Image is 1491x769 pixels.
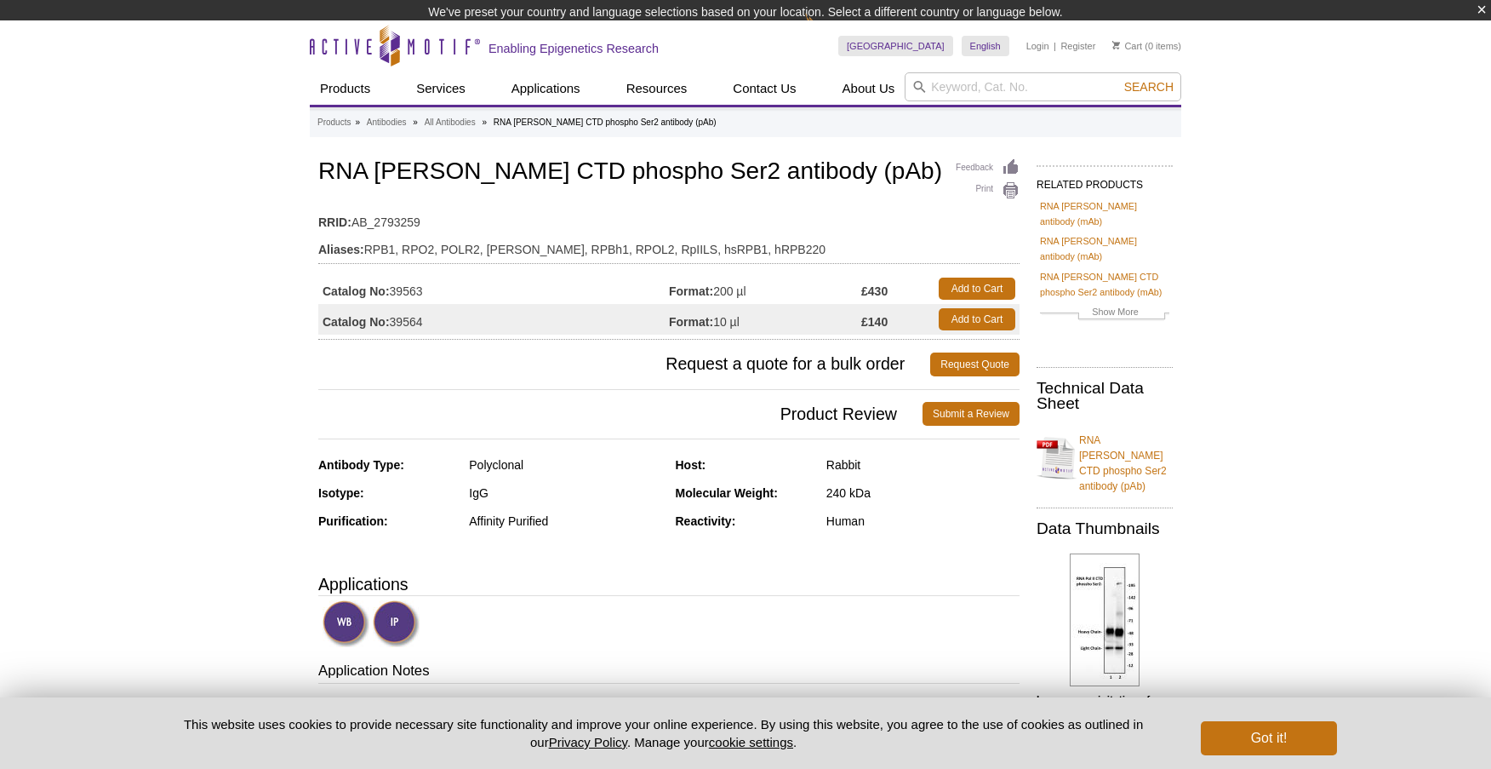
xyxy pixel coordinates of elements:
a: Products [317,115,351,130]
b: Immunoprecipitation of RNA [PERSON_NAME] CTD phospho Ser2 pAb. [1037,694,1171,737]
div: 240 kDa [826,485,1020,501]
div: IgG [469,485,662,501]
li: » [355,118,360,127]
a: RNA [PERSON_NAME] antibody (mAb) [1040,198,1169,229]
h1: RNA [PERSON_NAME] CTD phospho Ser2 antibody (pAb) [318,158,1020,187]
a: Contact Us [723,72,806,105]
button: Search [1119,79,1179,95]
img: Immunoprecipitation Validated [373,600,420,647]
strong: Purification: [318,514,388,528]
td: AB_2793259 [318,204,1020,232]
a: Print [956,181,1020,200]
strong: Aliases: [318,242,364,257]
img: RNA pol II CTD phospho Ser2 antibody (pAb) tested by immunoprecipitation. [1070,554,1140,686]
li: » [482,118,487,127]
div: Polyclonal [469,457,662,473]
p: This website uses cookies to provide necessary site functionality and improve your online experie... [154,715,1173,751]
h3: Application Notes [318,661,1020,685]
a: Add to Cart [939,278,1015,300]
span: Search [1124,80,1174,94]
span: Request a quote for a bulk order [318,353,930,376]
a: Show More [1040,304,1169,324]
h3: Applications [318,571,1020,597]
a: Submit a Review [923,402,1020,426]
img: Western Blot Validated [323,600,369,647]
a: RNA [PERSON_NAME] antibody (mAb) [1040,233,1169,264]
h2: RELATED PRODUCTS [1037,165,1173,196]
a: Feedback [956,158,1020,177]
a: Privacy Policy [549,735,627,749]
strong: Molecular Weight: [676,486,778,500]
strong: £430 [861,284,888,299]
a: Login [1026,40,1049,52]
a: Antibodies [367,115,407,130]
a: About Us [832,72,905,105]
div: Rabbit [826,457,1020,473]
a: Resources [616,72,698,105]
a: [GEOGRAPHIC_DATA] [838,36,953,56]
strong: Format: [669,284,713,299]
h2: Enabling Epigenetics Research [488,41,659,56]
img: Your Cart [1112,41,1120,49]
td: 200 µl [669,273,861,304]
div: Human [826,514,1020,529]
span: Product Review [318,402,923,426]
strong: £140 [861,314,888,330]
li: | [1054,36,1056,56]
strong: Antibody Type: [318,458,404,472]
a: All Antibodies [425,115,476,130]
td: 39563 [318,273,669,304]
button: cookie settings [709,735,793,749]
strong: Catalog No: [323,284,390,299]
h2: Data Thumbnails [1037,521,1173,537]
li: (0 items) [1112,36,1181,56]
td: 39564 [318,304,669,335]
a: Add to Cart [939,308,1015,330]
strong: Catalog No: [323,314,390,330]
h2: Technical Data Sheet [1037,381,1173,411]
a: RNA [PERSON_NAME] CTD phospho Ser2 antibody (pAb) [1037,422,1173,494]
strong: Host: [676,458,706,472]
strong: Format: [669,314,713,330]
input: Keyword, Cat. No. [905,72,1181,101]
strong: Reactivity: [676,514,736,528]
td: 10 µl [669,304,861,335]
a: Cart [1112,40,1142,52]
a: RNA [PERSON_NAME] CTD phospho Ser2 antibody (mAb) [1040,269,1169,300]
a: English [962,36,1009,56]
li: » [413,118,418,127]
a: Request Quote [930,353,1020,376]
p: (Click image to enlarge and see details.) [1037,692,1173,769]
a: Services [406,72,476,105]
a: Products [310,72,380,105]
a: Register [1060,40,1095,52]
a: Applications [501,72,591,105]
button: Got it! [1201,721,1337,755]
div: Affinity Purified [469,514,662,529]
strong: Isotype: [318,486,364,500]
img: Change Here [805,13,850,53]
li: RNA [PERSON_NAME] CTD phospho Ser2 antibody (pAb) [494,118,717,127]
strong: RRID: [318,215,351,230]
td: RPB1, RPO2, POLR2, [PERSON_NAME], RPBh1, RPOL2, RpIILS, hsRPB1, hRPB220 [318,232,1020,259]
